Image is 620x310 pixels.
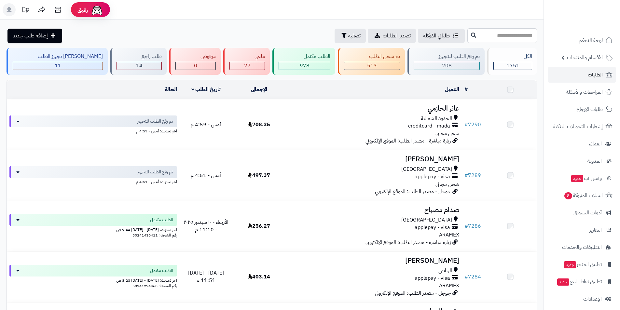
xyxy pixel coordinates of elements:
a: #7286 [464,222,481,230]
h3: [PERSON_NAME] [288,257,459,264]
span: شحن مجاني [435,180,459,188]
span: 497.37 [248,171,270,179]
span: تطبيق نقاط البيع [557,277,602,286]
span: applepay - visa [415,275,450,282]
span: applepay - visa [415,173,450,181]
div: [PERSON_NAME] تجهيز الطلب [13,53,103,60]
div: اخر تحديث: أمس - 4:51 م [9,178,177,185]
span: # [464,222,468,230]
span: الطلبات [588,70,603,79]
span: زيارة مباشرة - مصدر الطلب: الموقع الإلكتروني [365,238,451,246]
div: تم شحن الطلب [344,53,400,60]
div: ملغي [229,53,265,60]
img: ai-face.png [90,3,103,16]
a: طلب راجع 14 [109,48,168,75]
a: ملغي 27 [222,48,271,75]
a: أدوات التسويق [548,205,616,221]
span: [GEOGRAPHIC_DATA] [401,216,452,224]
a: تطبيق المتجرجديد [548,257,616,272]
span: 11 [55,62,61,70]
span: الإعدادات [583,294,602,303]
span: [DATE] - [DATE] 11:51 م [188,269,224,284]
div: الطلب مكتمل [279,53,330,60]
span: # [464,171,468,179]
a: طلبات الإرجاع [548,101,616,117]
span: شحن مجاني [435,129,459,137]
span: جديد [557,278,569,286]
a: الحالة [165,86,177,93]
a: الطلبات [548,67,616,83]
a: وآتس آبجديد [548,170,616,186]
div: اخر تحديث: [DATE] - [DATE] 9:44 ص [9,226,177,233]
span: التقارير [589,225,602,235]
div: 978 [279,62,330,70]
a: الكل1751 [486,48,538,75]
span: تطبيق المتجر [563,260,602,269]
span: 208 [442,62,452,70]
span: [GEOGRAPHIC_DATA] [401,166,452,173]
div: اخر تحديث: [DATE] - [DATE] 8:23 ص [9,276,177,283]
span: رقم الشحنة: 50241430411 [132,232,177,238]
span: ARAMEX [439,231,459,239]
span: تصفية [348,32,361,40]
span: الأقسام والمنتجات [567,53,603,62]
div: 513 [344,62,400,70]
span: أدوات التسويق [573,208,602,217]
span: # [464,273,468,281]
a: #7284 [464,273,481,281]
div: اخر تحديث: أمس - 4:59 م [9,127,177,134]
span: وآتس آب [571,174,602,183]
span: زيارة مباشرة - مصدر الطلب: الموقع الإلكتروني [365,137,451,145]
a: لوحة التحكم [548,33,616,48]
h3: صدام مصباح [288,206,459,214]
span: أمس - 4:51 م [191,171,221,179]
span: الحدود الشمالية [421,115,452,122]
span: أمس - 4:59 م [191,121,221,128]
span: إضافة طلب جديد [13,32,48,40]
span: المراجعات والأسئلة [566,88,603,97]
a: تصدير الطلبات [368,29,416,43]
span: # [464,121,468,128]
a: التطبيقات والخدمات [548,239,616,255]
a: تحديثات المنصة [17,3,34,18]
a: طلباتي المُوكلة [418,29,465,43]
div: 11 [13,62,103,70]
span: رفيق [77,6,88,14]
span: 708.35 [248,121,270,128]
span: العملاء [589,139,602,148]
div: تم رفع الطلب للتجهيز [414,53,480,60]
a: #7290 [464,121,481,128]
a: العملاء [548,136,616,152]
a: الإجمالي [251,86,267,93]
span: 403.14 [248,273,270,281]
a: تطبيق نقاط البيعجديد [548,274,616,290]
a: مرفوض 0 [168,48,222,75]
span: جوجل - مصدر الطلب: الموقع الإلكتروني [375,188,451,195]
a: تم شحن الطلب 513 [337,48,406,75]
a: المراجعات والأسئلة [548,84,616,100]
span: جديد [564,261,576,268]
span: 256.27 [248,222,270,230]
span: الأربعاء - ١٠ سبتمبر ٢٠٢٥ - 11:10 م [184,218,228,234]
a: الطلب مكتمل 978 [271,48,337,75]
a: إضافة طلب جديد [7,29,62,43]
span: 1751 [506,62,519,70]
span: طلبات الإرجاع [576,105,603,114]
div: مرفوض [175,53,216,60]
span: applepay - visa [415,224,450,231]
a: #7289 [464,171,481,179]
span: 14 [136,62,143,70]
span: التطبيقات والخدمات [562,243,602,252]
a: العميل [445,86,459,93]
div: 208 [414,62,479,70]
span: المدونة [587,156,602,166]
span: 8 [564,192,572,200]
span: السلات المتروكة [564,191,603,200]
span: ARAMEX [439,282,459,290]
span: طلباتي المُوكلة [423,32,450,40]
span: لوحة التحكم [579,36,603,45]
div: الكل [493,53,532,60]
button: تصفية [335,29,366,43]
a: # [464,86,468,93]
span: الرياض [438,267,452,275]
